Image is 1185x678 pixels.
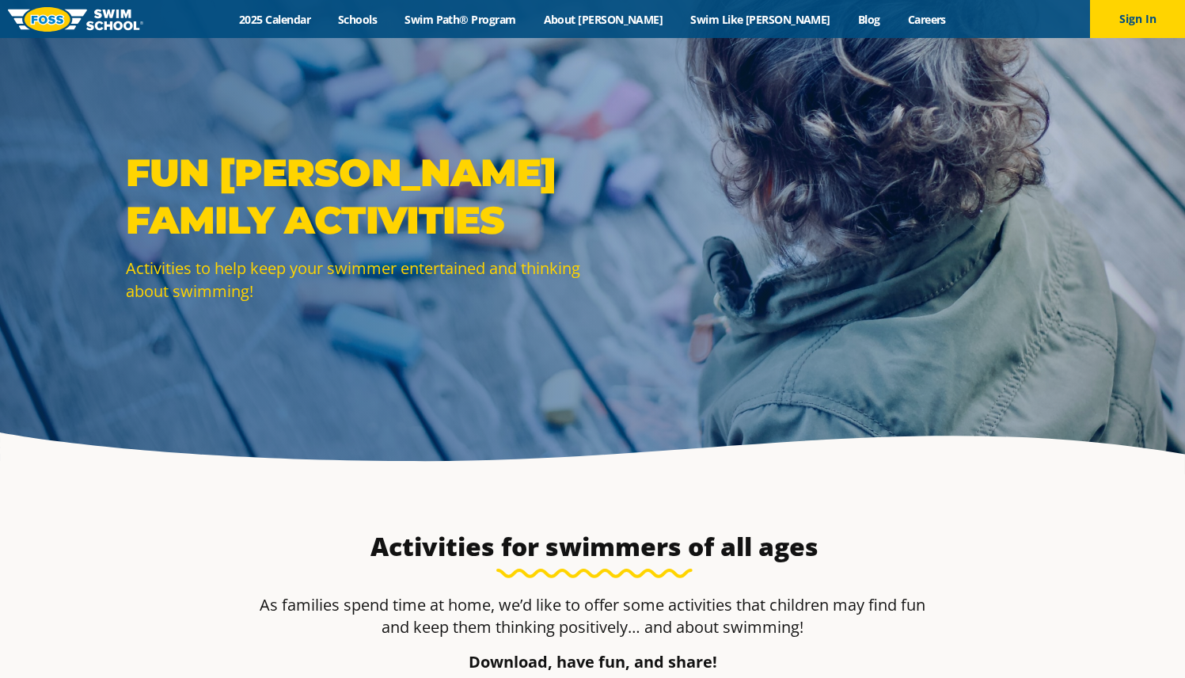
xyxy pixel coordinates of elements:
strong: Download, have fun, and share! [469,651,717,672]
a: 2025 Calendar [226,12,325,27]
a: About [PERSON_NAME] [530,12,677,27]
a: Blog [844,12,894,27]
a: Swim Path® Program [391,12,530,27]
p: FUN [PERSON_NAME] FAMILY ACTIVITIES [126,149,585,244]
a: Schools [325,12,391,27]
img: FOSS Swim School Logo [8,7,143,32]
h3: Activities for swimmers of all ages [318,531,872,562]
p: Activities to help keep your swimmer entertained and thinking about swimming! [126,257,585,303]
a: Swim Like [PERSON_NAME] [677,12,845,27]
a: Careers [894,12,959,27]
span: As families spend time at home, we’d like to offer some activities that children may find fun and... [260,594,925,638]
